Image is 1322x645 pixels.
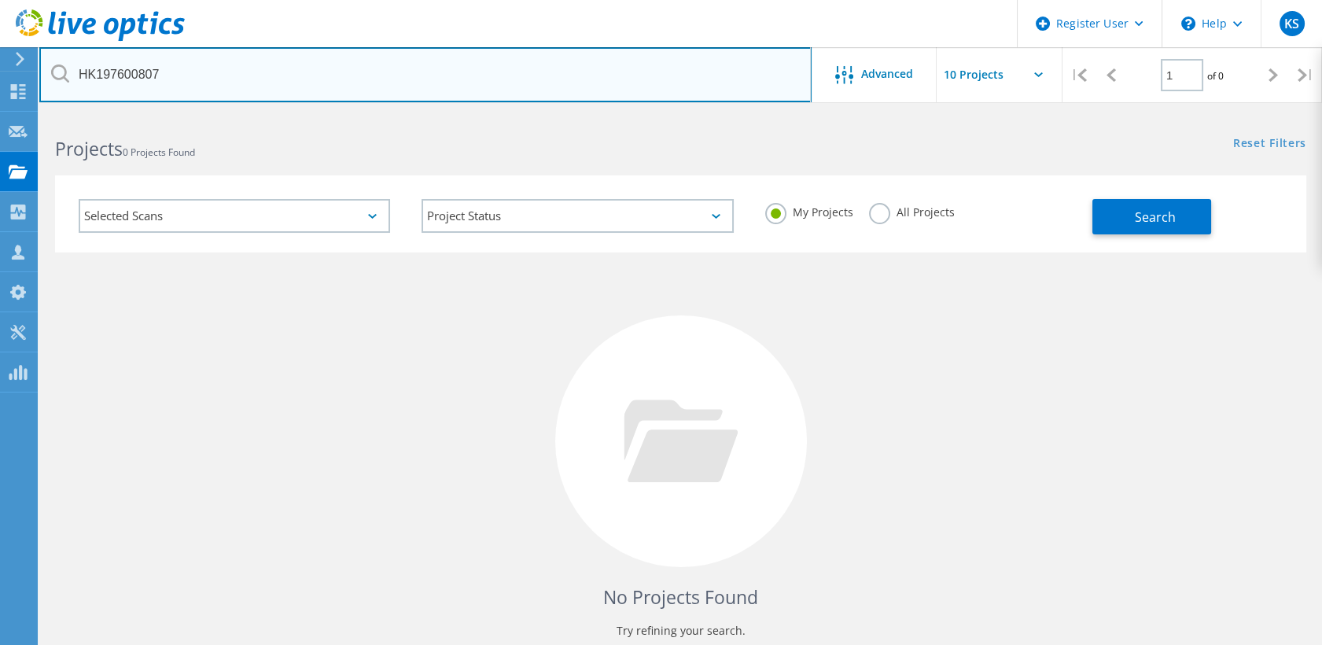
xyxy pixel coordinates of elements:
div: Project Status [422,199,733,233]
span: KS [1284,17,1299,30]
span: 0 Projects Found [123,146,195,159]
b: Projects [55,136,123,161]
div: | [1062,47,1095,103]
span: Advanced [861,68,913,79]
input: Search projects by name, owner, ID, company, etc [39,47,812,102]
button: Search [1092,199,1211,234]
a: Reset Filters [1233,138,1306,151]
p: Try refining your search. [71,618,1291,643]
h4: No Projects Found [71,584,1291,610]
label: My Projects [765,203,853,218]
div: | [1290,47,1322,103]
svg: \n [1181,17,1195,31]
span: Search [1135,208,1176,226]
div: Selected Scans [79,199,390,233]
a: Live Optics Dashboard [16,33,185,44]
span: of 0 [1207,69,1224,83]
label: All Projects [869,203,955,218]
